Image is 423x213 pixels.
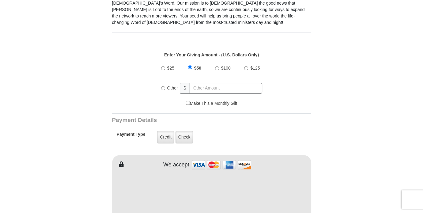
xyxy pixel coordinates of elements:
[163,162,189,168] h4: We accept
[186,101,190,105] input: Make This a Monthly Gift
[167,66,174,70] span: $25
[167,86,178,90] span: Other
[190,83,262,93] input: Other Amount
[117,132,145,140] h5: Payment Type
[191,158,252,171] img: credit cards accepted
[176,131,193,143] label: Check
[186,100,237,107] label: Make This a Monthly Gift
[194,66,201,70] span: $50
[180,83,190,93] span: $
[112,117,268,124] h3: Payment Details
[157,131,174,143] label: Credit
[221,66,231,70] span: $100
[250,66,260,70] span: $125
[164,52,259,57] strong: Enter Your Giving Amount - (U.S. Dollars Only)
